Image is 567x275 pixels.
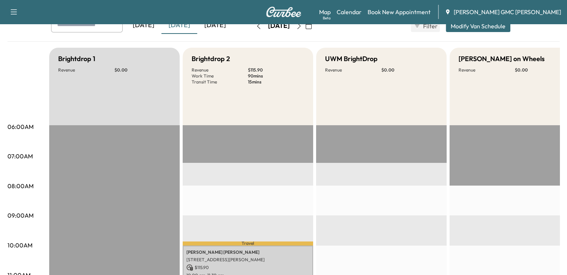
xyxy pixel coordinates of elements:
a: MapBeta [319,7,331,16]
p: $ 0.00 [114,67,171,73]
div: [DATE] [126,17,161,34]
h5: Brightdrop 2 [192,54,230,64]
button: Modify Van Schedule [446,20,510,32]
p: $ 115.90 [186,264,309,271]
span: [PERSON_NAME] GMC [PERSON_NAME] [454,7,561,16]
p: 06:00AM [7,122,34,131]
p: Travel [183,241,313,246]
a: Calendar [337,7,362,16]
span: Filter [423,22,437,31]
p: Work Time [192,73,248,79]
button: Filter [411,20,440,32]
a: Book New Appointment [368,7,431,16]
p: $ 0.00 [381,67,438,73]
p: [STREET_ADDRESS][PERSON_NAME] [186,257,309,263]
p: Revenue [459,67,515,73]
p: Transit Time [192,79,248,85]
p: Revenue [325,67,381,73]
h5: UWM BrightDrop [325,54,378,64]
p: 15 mins [248,79,304,85]
p: Revenue [58,67,114,73]
p: 09:00AM [7,211,34,220]
p: 90 mins [248,73,304,79]
h5: Brightdrop 1 [58,54,95,64]
h5: [PERSON_NAME] on Wheels [459,54,545,64]
p: Revenue [192,67,248,73]
p: 08:00AM [7,181,34,190]
p: 10:00AM [7,241,32,250]
div: [DATE] [197,17,233,34]
p: $ 115.90 [248,67,304,73]
p: 07:00AM [7,152,33,161]
div: Beta [323,15,331,21]
p: [PERSON_NAME] [PERSON_NAME] [186,249,309,255]
div: [DATE] [268,21,290,31]
img: Curbee Logo [266,7,302,17]
div: [DATE] [161,17,197,34]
